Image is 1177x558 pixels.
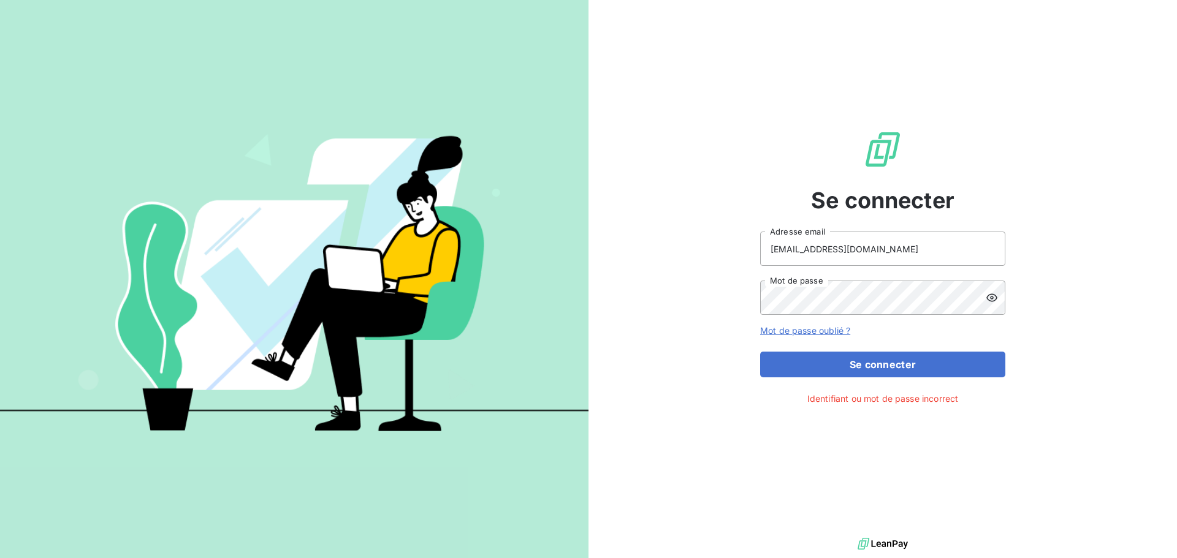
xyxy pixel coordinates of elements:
button: Se connecter [760,352,1005,377]
input: placeholder [760,232,1005,266]
span: Se connecter [811,184,954,217]
img: Logo LeanPay [863,130,902,169]
a: Mot de passe oublié ? [760,325,850,336]
img: logo [858,535,908,553]
span: Identifiant ou mot de passe incorrect [807,392,959,405]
